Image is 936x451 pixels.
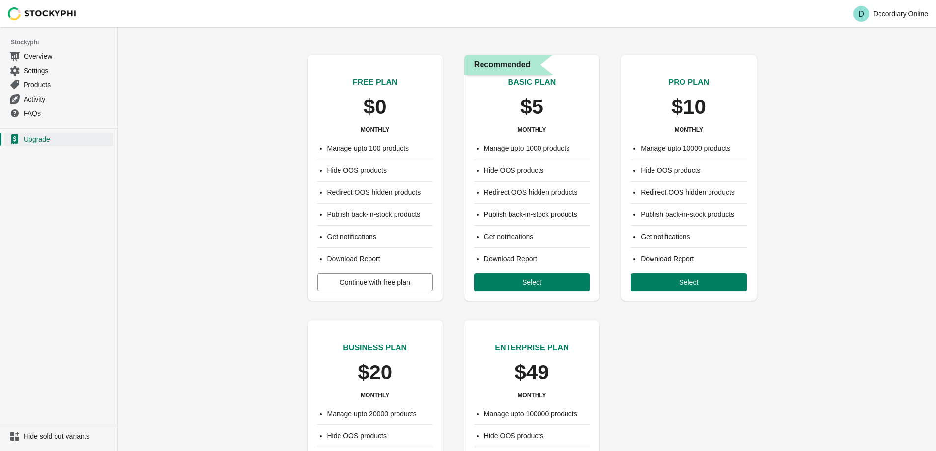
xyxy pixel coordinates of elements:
[641,165,746,175] li: Hide OOS products
[641,254,746,264] li: Download Report
[474,59,531,71] span: Recommended
[850,4,932,24] button: Avatar with initials DDecordiary Online
[484,232,590,241] li: Get notifications
[495,344,568,352] span: ENTERPRISE PLAN
[641,232,746,241] li: Get notifications
[24,52,112,61] span: Overview
[484,431,590,441] li: Hide OOS products
[4,429,113,443] a: Hide sold out variants
[873,10,928,18] p: Decordiary Online
[484,409,590,419] li: Manage upto 100000 products
[4,133,113,146] a: Upgrade
[11,37,117,47] span: Stockyphi
[484,143,590,153] li: Manage upto 1000 products
[641,187,746,197] li: Redirect OOS hidden products
[24,66,112,76] span: Settings
[474,273,590,291] button: Select
[517,391,546,399] h3: MONTHLY
[364,96,387,118] p: $0
[343,344,407,352] span: BUSINESS PLAN
[24,94,112,104] span: Activity
[484,254,590,264] li: Download Report
[327,232,433,241] li: Get notifications
[327,143,433,153] li: Manage upto 100 products
[672,96,706,118] p: $10
[24,431,112,441] span: Hide sold out variants
[4,92,113,106] a: Activity
[641,210,746,219] li: Publish back-in-stock products
[631,273,746,291] button: Select
[4,63,113,78] a: Settings
[361,391,389,399] h3: MONTHLY
[24,80,112,90] span: Products
[361,126,389,133] h3: MONTHLY
[858,10,864,18] text: D
[517,126,546,133] h3: MONTHLY
[24,108,112,118] span: FAQs
[522,278,541,286] span: Select
[317,273,433,291] button: Continue with free plan
[4,106,113,120] a: FAQs
[327,210,433,219] li: Publish back-in-stock products
[668,78,709,86] span: PRO PLAN
[641,143,746,153] li: Manage upto 10000 products
[520,96,543,118] p: $5
[327,431,433,441] li: Hide OOS products
[327,409,433,419] li: Manage upto 20000 products
[679,278,698,286] span: Select
[327,254,433,264] li: Download Report
[353,78,397,86] span: FREE PLAN
[358,362,392,383] p: $20
[508,78,556,86] span: BASIC PLAN
[484,210,590,219] li: Publish back-in-stock products
[4,49,113,63] a: Overview
[484,165,590,175] li: Hide OOS products
[514,362,549,383] p: $49
[675,126,703,133] h3: MONTHLY
[484,187,590,197] li: Redirect OOS hidden products
[24,134,112,144] span: Upgrade
[340,278,410,286] span: Continue with free plan
[853,6,869,22] span: Avatar with initials D
[8,7,77,20] img: Stockyphi
[4,78,113,92] a: Products
[327,187,433,197] li: Redirect OOS hidden products
[327,165,433,175] li: Hide OOS products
